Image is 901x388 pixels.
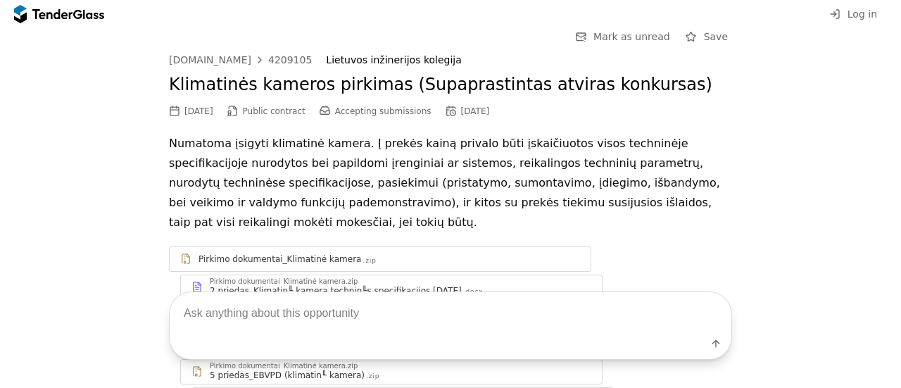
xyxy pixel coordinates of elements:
[848,8,877,20] span: Log in
[461,106,490,116] div: [DATE]
[268,55,312,65] div: 4209105
[169,55,251,65] div: [DOMAIN_NAME]
[169,73,732,97] h2: Klimatinės kameros pirkimas (Supaprastintas atviras konkursas)
[704,31,728,42] span: Save
[169,134,732,232] p: Numatoma įsigyti klimatinė kamera. Į prekės kainą privalo būti įskaičiuotos visos techninėje spec...
[326,54,717,66] div: Lietuvos inžinerijos kolegija
[825,6,881,23] button: Log in
[199,254,361,265] div: Pirkimo dokumentai_Klimatinė kamera
[169,54,312,65] a: [DOMAIN_NAME]4209105
[169,246,591,272] a: Pirkimo dokumentai_Klimatinė kamera.zip
[335,106,431,116] span: Accepting submissions
[363,256,376,265] div: .zip
[593,31,670,42] span: Mark as unread
[681,28,732,46] button: Save
[243,106,305,116] span: Public contract
[184,106,213,116] div: [DATE]
[571,28,674,46] button: Mark as unread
